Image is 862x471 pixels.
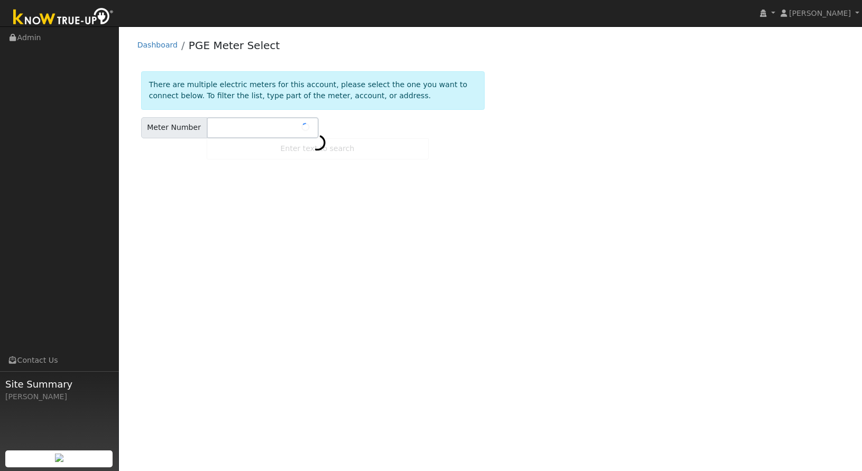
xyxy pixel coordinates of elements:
[5,391,113,402] div: [PERSON_NAME]
[55,454,63,462] img: retrieve
[141,71,485,109] div: There are multiple electric meters for this account, please select the one you want to connect be...
[8,6,119,30] img: Know True-Up
[789,9,851,17] span: [PERSON_NAME]
[137,41,178,49] a: Dashboard
[5,377,113,391] span: Site Summary
[141,117,207,138] div: Meter Number
[189,39,280,52] a: PGE Meter Select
